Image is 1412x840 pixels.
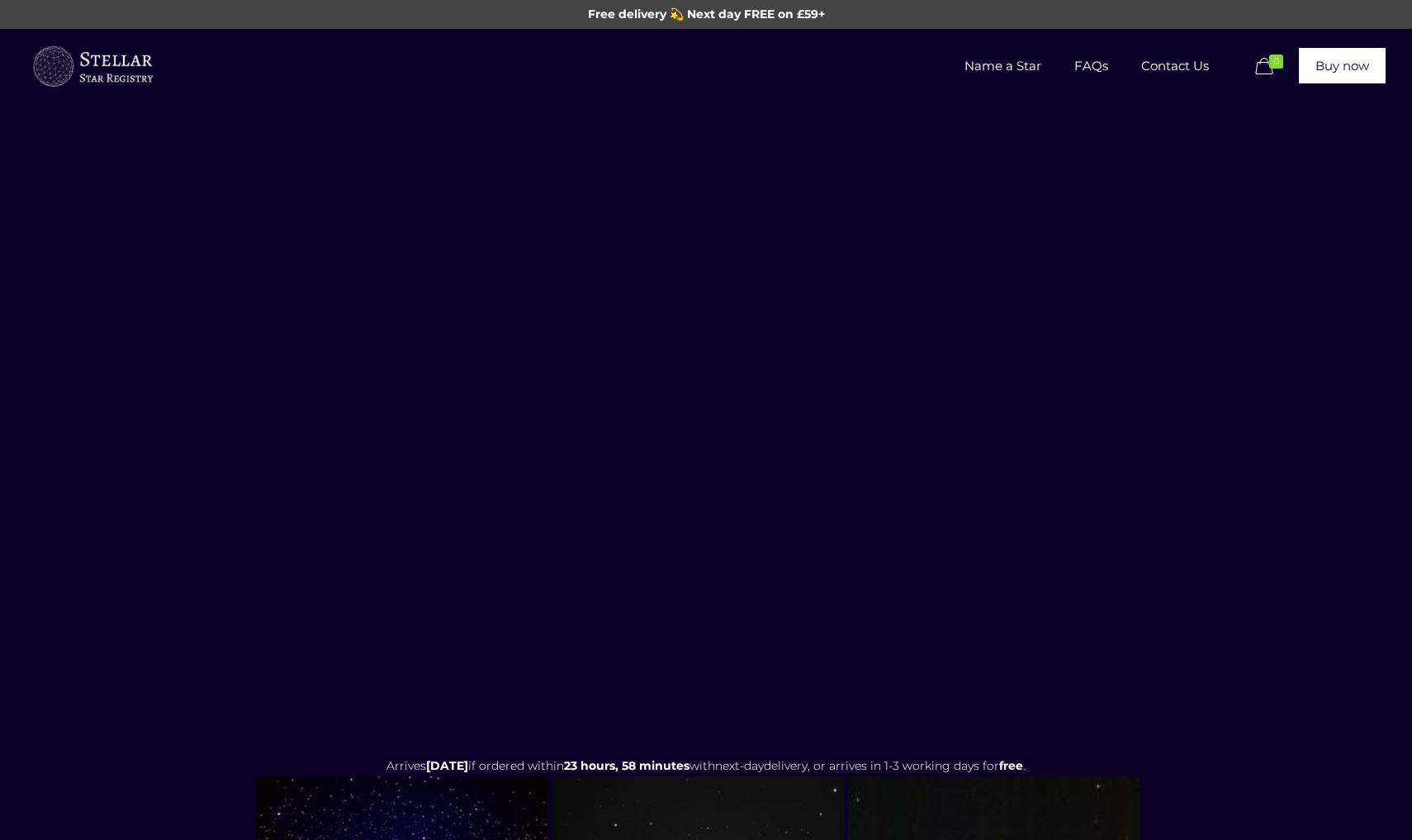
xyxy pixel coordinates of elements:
[376,85,602,151] img: star-could-be-yours.png
[588,7,825,21] span: Free delivery 💫 Next day FREE on £59+
[1058,41,1125,91] span: FAQs
[948,41,1058,91] span: Name a Star
[999,758,1023,773] b: free
[1251,57,1291,77] a: 0
[31,29,154,103] a: Buy a Star
[1125,29,1225,103] a: Contact Us
[715,758,764,773] span: next-day
[948,29,1058,103] a: Name a Star
[31,42,154,92] img: buyastar-logo-transparent
[1269,55,1283,69] span: 0
[564,758,689,773] span: 23 hours, 58 minutes
[1299,48,1386,83] a: Buy now
[386,758,1026,773] span: Arrives if ordered within with delivery, or arrives in 1-3 working days for .
[426,758,468,773] span: [DATE]
[1058,29,1125,103] a: FAQs
[1125,41,1225,91] span: Contact Us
